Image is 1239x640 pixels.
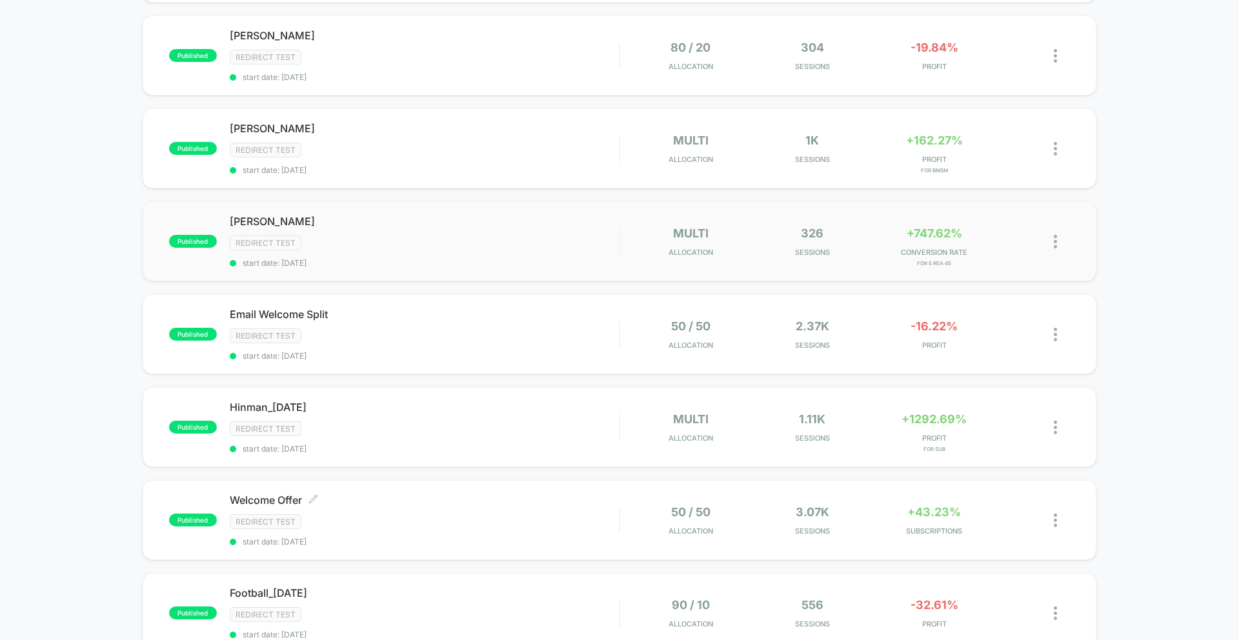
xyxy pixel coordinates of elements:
[755,248,871,257] span: Sessions
[230,72,619,82] span: start date: [DATE]
[230,122,619,135] span: [PERSON_NAME]
[671,319,710,333] span: 50 / 50
[755,341,871,350] span: Sessions
[876,155,992,164] span: PROFIT
[230,444,619,454] span: start date: [DATE]
[755,619,871,628] span: Sessions
[672,598,710,612] span: 90 / 10
[876,341,992,350] span: PROFIT
[1054,142,1057,155] img: close
[230,630,619,639] span: start date: [DATE]
[230,401,619,414] span: Hinman_[DATE]
[755,434,871,443] span: Sessions
[169,421,217,434] span: published
[1054,514,1057,527] img: close
[230,351,619,361] span: start date: [DATE]
[796,505,829,519] span: 3.07k
[673,412,709,426] span: multi
[230,215,619,228] span: [PERSON_NAME]
[673,226,709,240] span: multi
[876,260,992,266] span: for 5 Rea 45
[669,62,713,71] span: Allocation
[876,62,992,71] span: PROFIT
[230,586,619,599] span: Football_[DATE]
[902,412,967,426] span: +1292.69%
[907,505,961,519] span: +43.23%
[805,134,819,147] span: 1k
[876,434,992,443] span: PROFIT
[169,606,217,619] span: published
[670,41,710,54] span: 80 / 20
[669,526,713,535] span: Allocation
[673,134,709,147] span: multi
[669,341,713,350] span: Allocation
[230,328,301,343] span: Redirect Test
[669,619,713,628] span: Allocation
[1054,328,1057,341] img: close
[230,143,301,157] span: Redirect Test
[876,167,992,174] span: for BMSM
[799,412,825,426] span: 1.11k
[230,421,301,436] span: Redirect Test
[669,248,713,257] span: Allocation
[755,155,871,164] span: Sessions
[669,155,713,164] span: Allocation
[169,514,217,526] span: published
[1054,421,1057,434] img: close
[911,41,958,54] span: -19.84%
[169,49,217,62] span: published
[1054,49,1057,63] img: close
[230,165,619,175] span: start date: [DATE]
[230,29,619,42] span: [PERSON_NAME]
[169,142,217,155] span: published
[169,328,217,341] span: published
[1054,606,1057,620] img: close
[755,62,871,71] span: Sessions
[801,598,823,612] span: 556
[230,258,619,268] span: start date: [DATE]
[801,226,823,240] span: 326
[230,50,301,65] span: Redirect Test
[906,134,963,147] span: +162.27%
[755,526,871,535] span: Sessions
[911,598,958,612] span: -32.61%
[169,235,217,248] span: published
[876,619,992,628] span: PROFIT
[230,514,301,529] span: Redirect Test
[876,526,992,535] span: SUBSCRIPTIONS
[671,505,710,519] span: 50 / 50
[230,235,301,250] span: Redirect Test
[876,248,992,257] span: CONVERSION RATE
[907,226,962,240] span: +747.62%
[669,434,713,443] span: Allocation
[230,607,301,622] span: Redirect Test
[230,494,619,506] span: Welcome Offer
[1054,235,1057,248] img: close
[230,537,619,546] span: start date: [DATE]
[911,319,958,333] span: -16.22%
[801,41,824,54] span: 304
[876,446,992,452] span: for Sub
[796,319,829,333] span: 2.37k
[230,308,619,321] span: Email Welcome Split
